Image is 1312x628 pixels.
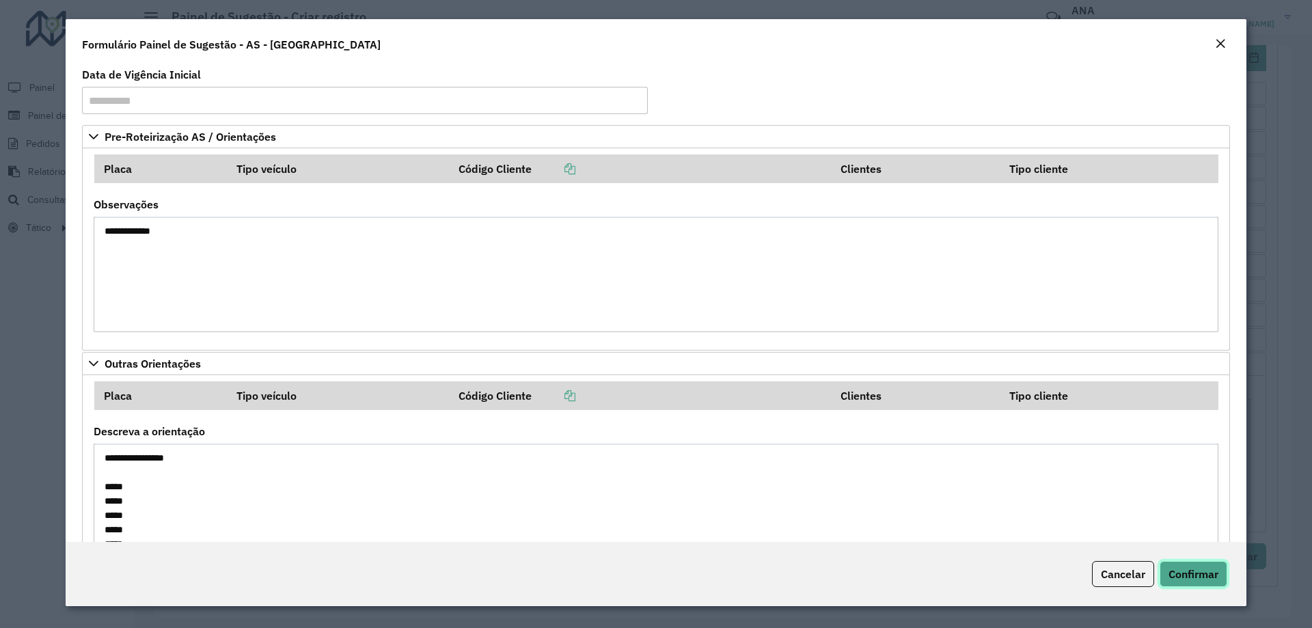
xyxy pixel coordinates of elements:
th: Tipo cliente [1000,381,1218,410]
a: Pre-Roteirização AS / Orientações [82,125,1230,148]
th: Código Cliente [449,381,831,410]
button: Cancelar [1092,561,1154,587]
button: Close [1211,36,1230,53]
label: Data de Vigência Inicial [82,66,201,83]
th: Clientes [832,154,1000,183]
label: Descreva a orientação [94,423,205,439]
a: Copiar [532,162,575,176]
a: Outras Orientações [82,352,1230,375]
div: Outras Orientações [82,375,1230,577]
span: Confirmar [1168,567,1218,581]
div: Pre-Roteirização AS / Orientações [82,148,1230,351]
th: Tipo cliente [1000,154,1218,183]
th: Código Cliente [449,154,831,183]
th: Placa [94,154,227,183]
h4: Formulário Painel de Sugestão - AS - [GEOGRAPHIC_DATA] [82,36,381,53]
th: Tipo veículo [227,154,449,183]
span: Outras Orientações [105,358,201,369]
th: Tipo veículo [227,381,449,410]
th: Clientes [832,381,1000,410]
label: Observações [94,196,159,213]
a: Copiar [532,389,575,402]
span: Pre-Roteirização AS / Orientações [105,131,276,142]
button: Confirmar [1160,561,1227,587]
span: Cancelar [1101,567,1145,581]
em: Fechar [1215,38,1226,49]
th: Placa [94,381,227,410]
